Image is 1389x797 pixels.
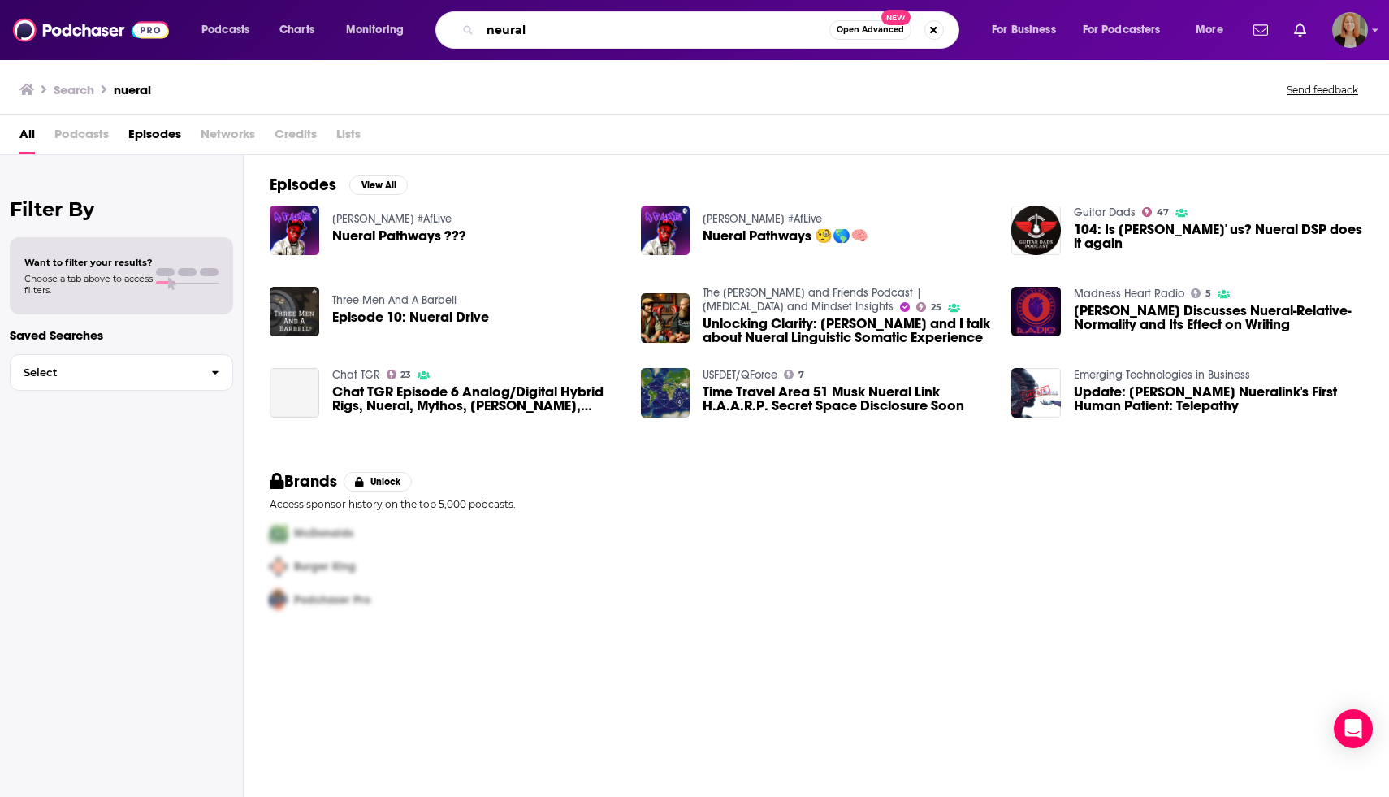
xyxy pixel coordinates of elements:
span: 104: Is [PERSON_NAME]' us? Nueral DSP does it again [1074,223,1363,250]
button: open menu [1184,17,1244,43]
div: Search podcasts, credits, & more... [451,11,975,49]
span: Lists [336,121,361,154]
button: open menu [190,17,270,43]
a: Reed Alexander Discusses Nueral-Relative-Normality and Its Effect on Writing [1074,304,1363,331]
h3: Search [54,82,94,97]
p: Access sponsor history on the top 5,000 podcasts. [270,498,1363,510]
button: Open AdvancedNew [829,20,911,40]
span: More [1196,19,1223,41]
img: Third Pro Logo [263,583,294,617]
a: Guitar Dads [1074,206,1136,219]
a: Madness Heart Radio [1074,287,1184,301]
span: Update: [PERSON_NAME] Nueralink's First Human Patient: Telepathy [1074,385,1363,413]
span: Burger King [294,560,356,574]
a: Aaron Fantazii #AfLive [703,212,822,226]
span: For Podcasters [1083,19,1161,41]
a: Chat TGR Episode 6 Analog/Digital Hybrid Rigs, Nueral, Mythos, Mooer, Rainger FX, Live chat [270,368,319,418]
a: 25 [916,302,941,312]
img: Second Pro Logo [263,550,294,583]
img: Nueral Pathways ??? [270,206,319,255]
img: 104: Is JHS Joshin' us? Nueral DSP does it again [1011,206,1061,255]
span: McDonalds [294,526,353,540]
button: Send feedback [1282,83,1363,97]
a: Show notifications dropdown [1287,16,1313,44]
span: Podcasts [54,121,109,154]
img: Episode 10: Nueral Drive [270,287,319,336]
span: Charts [279,19,314,41]
a: EpisodesView All [270,175,408,195]
span: 25 [931,304,941,311]
button: open menu [335,17,425,43]
span: 7 [798,371,804,379]
a: Nueral Pathways ??? [332,229,466,243]
a: Episodes [128,121,181,154]
span: Credits [275,121,317,154]
span: For Business [992,19,1056,41]
span: 47 [1157,209,1169,216]
span: Chat TGR Episode 6 Analog/Digital Hybrid Rigs, Nueral, Mythos, [PERSON_NAME], Rainger FX, Live chat [332,385,621,413]
a: 104: Is JHS Joshin' us? Nueral DSP does it again [1074,223,1363,250]
span: Networks [201,121,255,154]
button: open menu [980,17,1076,43]
img: Reed Alexander Discusses Nueral-Relative-Normality and Its Effect on Writing [1011,287,1061,336]
a: Time Travel Area 51 Musk Nueral Link H.A.A.R.P. Secret Space Disclosure Soon [703,385,992,413]
span: 5 [1205,290,1211,297]
button: View All [349,175,408,195]
img: First Pro Logo [263,517,294,550]
a: 5 [1191,288,1211,298]
a: Unlocking Clarity: Kyle Smith and I talk about Nueral Linguistic Somatic Experience [703,317,992,344]
img: Nueral Pathways 🧐🌎🧠 [641,206,690,255]
a: Chat TGR [332,368,380,382]
a: Update: Elon Musk's Nueralink's First Human Patient: Telepathy [1074,385,1363,413]
h2: Brands [270,471,337,492]
h2: Filter By [10,197,233,221]
span: Podchaser Pro [294,593,370,607]
div: Open Intercom Messenger [1334,709,1373,748]
a: 23 [387,370,412,379]
h2: Episodes [270,175,336,195]
button: Unlock [344,472,413,492]
span: Select [11,367,198,378]
span: Podcasts [201,19,249,41]
span: New [881,10,911,25]
img: Time Travel Area 51 Musk Nueral Link H.A.A.R.P. Secret Space Disclosure Soon [641,368,690,418]
a: USFDET/QForce [703,368,777,382]
span: Open Advanced [837,26,904,34]
a: Emerging Technologies in Business [1074,368,1250,382]
button: Select [10,354,233,391]
a: Chat TGR Episode 6 Analog/Digital Hybrid Rigs, Nueral, Mythos, Mooer, Rainger FX, Live chat [332,385,621,413]
span: Unlocking Clarity: [PERSON_NAME] and I talk about Nueral Linguistic Somatic Experience [703,317,992,344]
h3: nueral [114,82,151,97]
span: [PERSON_NAME] Discusses Nueral-Relative-Normality and Its Effect on Writing [1074,304,1363,331]
a: Aaron Fantazii #AfLive [332,212,452,226]
input: Search podcasts, credits, & more... [480,17,829,43]
img: Update: Elon Musk's Nueralink's First Human Patient: Telepathy [1011,368,1061,418]
a: All [19,121,35,154]
img: User Profile [1332,12,1368,48]
a: Nueral Pathways 🧐🌎🧠 [703,229,868,243]
span: Monitoring [346,19,404,41]
a: Episode 10: Nueral Drive [332,310,489,324]
button: Show profile menu [1332,12,1368,48]
a: The Kidd and Friends Podcast | Self-Improvement and Mindset Insights [703,286,922,314]
a: 47 [1142,207,1169,217]
img: Podchaser - Follow, Share and Rate Podcasts [13,15,169,45]
button: open menu [1072,17,1184,43]
a: Charts [269,17,324,43]
a: Unlocking Clarity: Kyle Smith and I talk about Nueral Linguistic Somatic Experience [641,293,690,343]
span: Logged in as emckenzie [1332,12,1368,48]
